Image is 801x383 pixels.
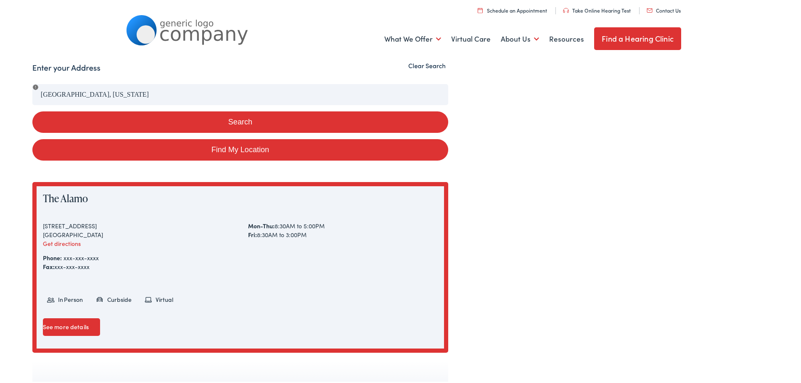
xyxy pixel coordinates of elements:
a: Virtual Care [451,22,491,53]
li: Virtual [140,291,179,305]
input: Enter your address or zip code [32,82,448,103]
div: [STREET_ADDRESS] [43,220,233,229]
img: utility icon [563,6,569,11]
strong: Mon-Thu: [248,220,275,228]
a: The Alamo [43,190,88,203]
a: Take Online Hearing Test [563,5,631,12]
a: Schedule an Appointment [478,5,547,12]
a: Resources [549,22,584,53]
a: What We Offer [384,22,441,53]
a: See more details [43,317,100,334]
strong: Fax: [43,261,54,269]
button: Clear Search [406,60,448,68]
a: xxx-xxx-xxxx [63,252,99,260]
li: Curbside [92,291,137,305]
div: 8:30AM to 5:00PM 8:30AM to 3:00PM [248,220,438,238]
img: utility icon [478,6,483,11]
label: Enter your Address [32,60,100,72]
a: Find a Hearing Clinic [594,26,681,48]
a: Find My Location [32,137,448,159]
button: Search [32,110,448,131]
a: Get directions [43,238,81,246]
strong: Fri: [248,229,257,237]
a: About Us [501,22,539,53]
strong: Phone: [43,252,62,260]
img: utility icon [647,7,653,11]
div: xxx-xxx-xxxx [43,261,438,269]
a: Contact Us [647,5,681,12]
li: In Person [43,291,89,305]
div: [GEOGRAPHIC_DATA] [43,229,233,238]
